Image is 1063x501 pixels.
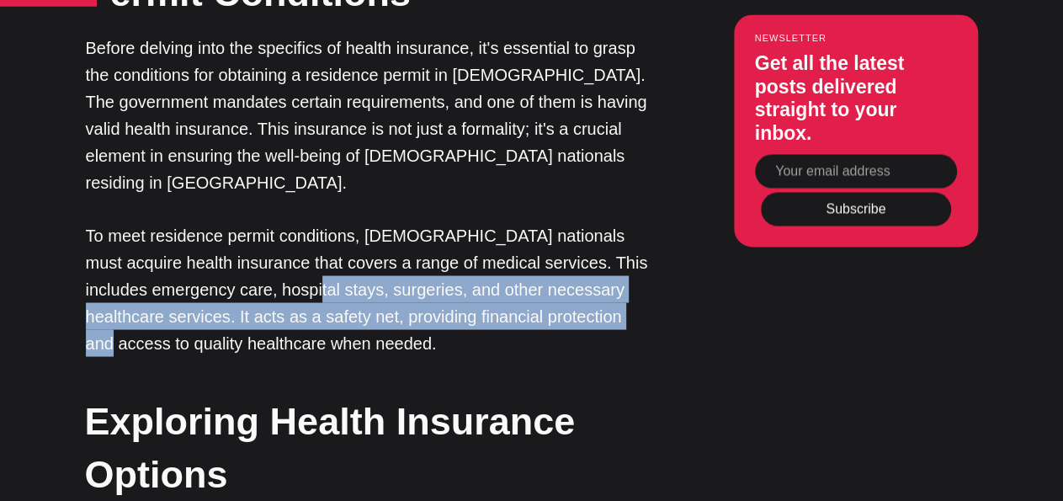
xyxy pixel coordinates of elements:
[85,395,649,501] h2: Exploring Health Insurance Options
[755,155,957,189] input: Your email address
[86,222,650,357] p: To meet residence permit conditions, [DEMOGRAPHIC_DATA] nationals must acquire health insurance t...
[761,193,951,227] button: Subscribe
[755,53,957,146] h3: Get all the latest posts delivered straight to your inbox.
[755,34,957,44] small: Newsletter
[86,35,650,197] p: Before delving into the specifics of health insurance, it's essential to grasp the conditions for...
